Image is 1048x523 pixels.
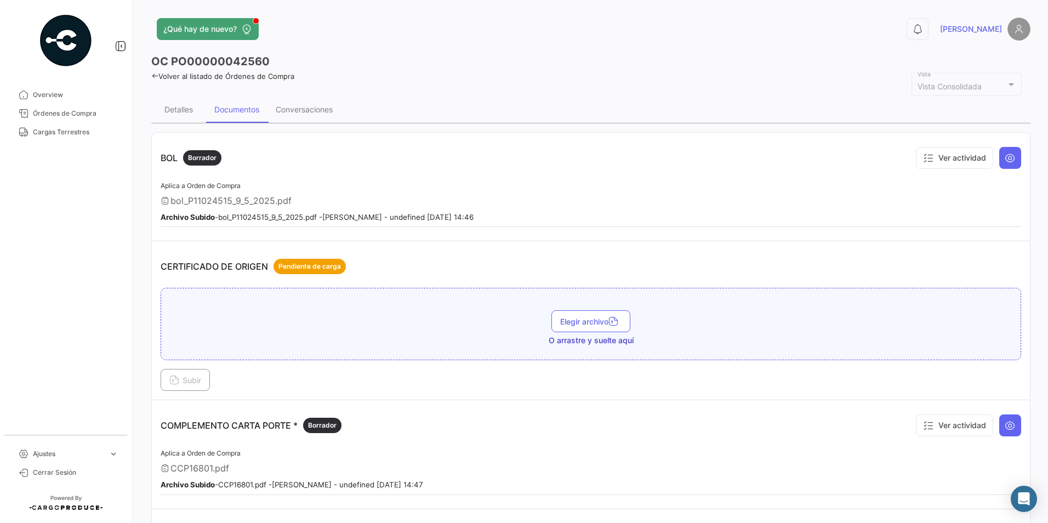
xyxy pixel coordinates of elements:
span: expand_more [109,449,118,459]
p: CERTIFICADO DE ORIGEN [161,259,346,274]
h3: OC PO00000042560 [151,54,270,69]
span: Elegir archivo [560,317,622,326]
span: Overview [33,90,118,100]
small: - bol_P11024515_9_5_2025.pdf - [PERSON_NAME] - undefined [DATE] 14:46 [161,213,474,221]
button: ¿Qué hay de nuevo? [157,18,259,40]
button: Elegir archivo [551,310,630,332]
div: Conversaciones [276,105,333,114]
span: Aplica a Orden de Compra [161,449,241,457]
img: powered-by.png [38,13,93,68]
span: Borrador [308,420,337,430]
mat-select-trigger: Vista Consolidada [918,82,982,91]
a: Cargas Terrestres [9,123,123,141]
a: Overview [9,86,123,104]
div: Abrir Intercom Messenger [1011,486,1037,512]
button: Subir [161,369,210,391]
p: BOL [161,150,221,166]
span: Cargas Terrestres [33,127,118,137]
span: Aplica a Orden de Compra [161,181,241,190]
span: Pendiente de carga [278,261,341,271]
img: placeholder-user.png [1007,18,1030,41]
button: Ver actividad [916,147,993,169]
span: O arrastre y suelte aquí [549,335,634,346]
b: Archivo Subido [161,213,215,221]
a: Órdenes de Compra [9,104,123,123]
div: Documentos [214,105,259,114]
small: - CCP16801.pdf - [PERSON_NAME] - undefined [DATE] 14:47 [161,480,423,489]
p: COMPLEMENTO CARTA PORTE * [161,418,341,433]
span: Cerrar Sesión [33,468,118,477]
span: Órdenes de Compra [33,109,118,118]
div: Detalles [164,105,193,114]
span: ¿Qué hay de nuevo? [163,24,237,35]
button: Ver actividad [916,414,993,436]
span: [PERSON_NAME] [940,24,1002,35]
b: Archivo Subido [161,480,215,489]
span: Ajustes [33,449,104,459]
a: Volver al listado de Órdenes de Compra [151,72,294,81]
span: CCP16801.pdf [170,463,229,474]
span: Subir [169,376,201,385]
span: bol_P11024515_9_5_2025.pdf [170,195,292,206]
span: Borrador [188,153,217,163]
